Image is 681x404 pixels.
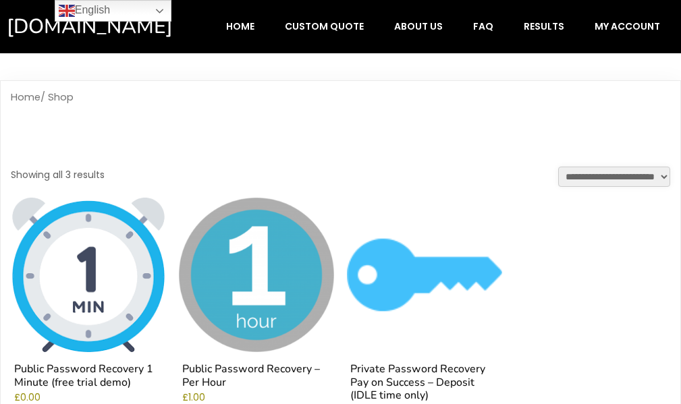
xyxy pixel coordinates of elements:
[11,198,166,353] img: Public Password Recovery 1 Minute (free trial demo)
[11,198,166,393] a: Public Password Recovery 1 Minute (free trial demo)
[510,13,578,39] a: Results
[7,13,198,40] a: [DOMAIN_NAME]
[394,20,443,32] span: About Us
[182,391,188,404] span: £
[473,20,493,32] span: FAQ
[14,391,40,404] bdi: 0.00
[59,3,75,19] img: en
[285,20,364,32] span: Custom Quote
[524,20,564,32] span: Results
[347,198,502,353] img: Private Password Recovery Pay on Success - Deposit (IDLE time only)
[558,167,670,187] select: Shop order
[595,20,660,32] span: My account
[11,363,166,392] h2: Public Password Recovery 1 Minute (free trial demo)
[179,363,334,392] h2: Public Password Recovery – Per Hour
[11,91,670,104] nav: Breadcrumb
[14,391,20,404] span: £
[226,20,254,32] span: Home
[380,13,457,39] a: About Us
[11,90,40,104] a: Home
[179,198,334,353] img: Public Password Recovery - Per Hour
[271,13,378,39] a: Custom Quote
[182,391,205,404] bdi: 1.00
[11,167,105,183] p: Showing all 3 results
[11,114,670,167] h1: Shop
[459,13,508,39] a: FAQ
[212,13,269,39] a: Home
[179,198,334,393] a: Public Password Recovery – Per Hour
[580,13,674,39] a: My account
